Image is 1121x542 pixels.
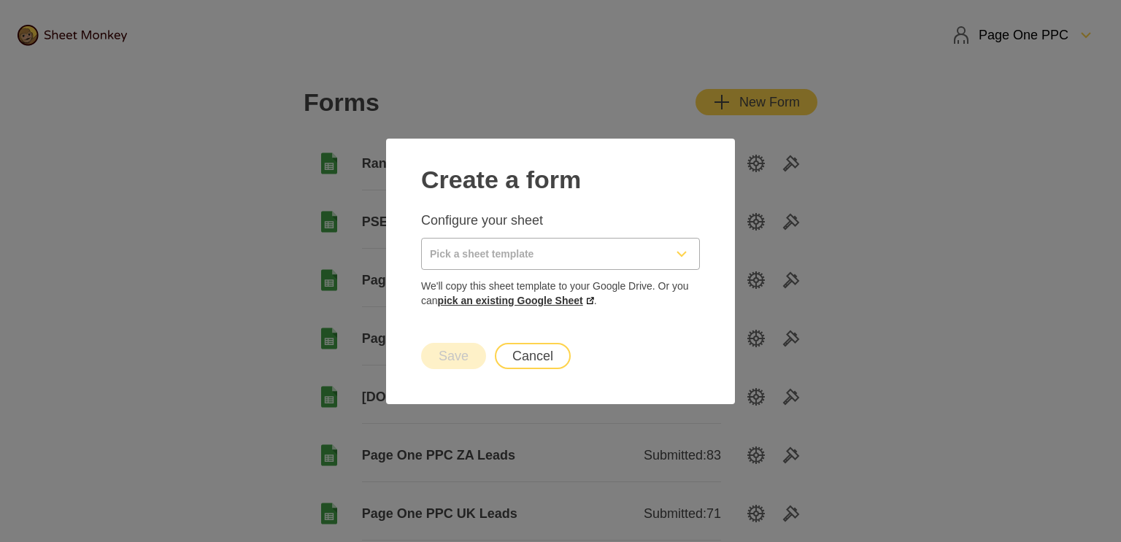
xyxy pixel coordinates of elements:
input: Pick a sheet template [422,239,664,269]
svg: FormDown [673,245,690,263]
button: Pick a sheet template [421,238,700,270]
button: Cancel [495,343,571,369]
a: pick an existing Google Sheet [438,295,594,306]
span: We'll copy this sheet template to your Google Drive. Or you can . [421,279,700,308]
button: Save [421,343,486,369]
p: Configure your sheet [421,212,700,229]
h2: Create a form [421,156,700,194]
